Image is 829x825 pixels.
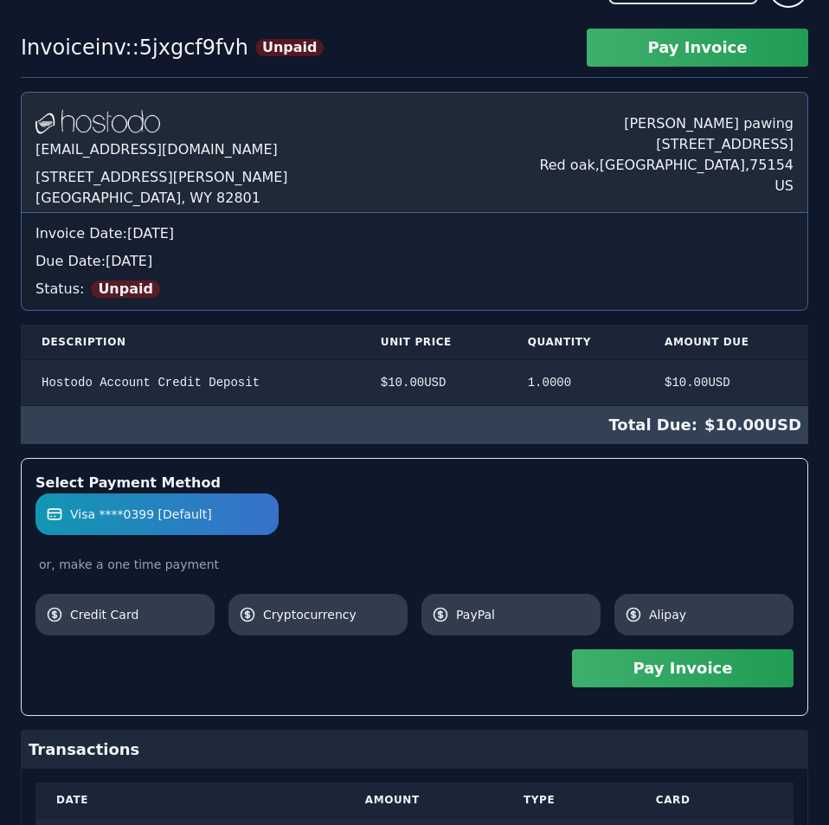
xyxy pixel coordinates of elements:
[255,39,325,56] span: Unpaid
[360,325,507,360] th: Unit Price
[649,606,783,623] span: Alipay
[35,783,344,818] th: Date
[35,473,794,493] div: Select Payment Method
[70,606,204,623] span: Credit Card
[42,374,339,391] div: Hostodo Account Credit Deposit
[587,29,808,67] button: Pay Invoice
[91,280,160,298] span: Unpaid
[35,136,288,167] div: [EMAIL_ADDRESS][DOMAIN_NAME]
[35,167,288,188] div: [STREET_ADDRESS][PERSON_NAME]
[644,325,808,360] th: Amount Due
[35,272,794,300] div: Status:
[381,374,486,391] div: $ 10.00 USD
[22,731,807,769] div: Transactions
[539,155,794,176] div: Red oak , [GEOGRAPHIC_DATA] , 75154
[635,783,794,818] th: Card
[539,176,794,197] div: US
[503,783,635,818] th: Type
[344,783,503,818] th: Amount
[21,34,248,61] div: Invoice inv::5jxgcf9fvh
[528,374,623,391] div: 1.0000
[21,406,808,444] div: $ 10.00 USD
[35,188,288,209] div: [GEOGRAPHIC_DATA], WY 82801
[35,223,794,244] div: Invoice Date: [DATE]
[35,556,794,573] div: or, make a one time payment
[572,649,794,687] button: Pay Invoice
[539,106,794,134] div: [PERSON_NAME] pawing
[665,374,787,391] div: $ 10.00 USD
[35,110,160,136] img: Logo
[263,606,397,623] span: Cryptocurrency
[21,325,360,360] th: Description
[608,413,704,437] span: Total Due:
[539,134,794,155] div: [STREET_ADDRESS]
[70,506,212,523] span: Visa ****0399 [Default]
[35,251,794,272] div: Due Date: [DATE]
[456,606,590,623] span: PayPal
[507,325,644,360] th: Quantity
